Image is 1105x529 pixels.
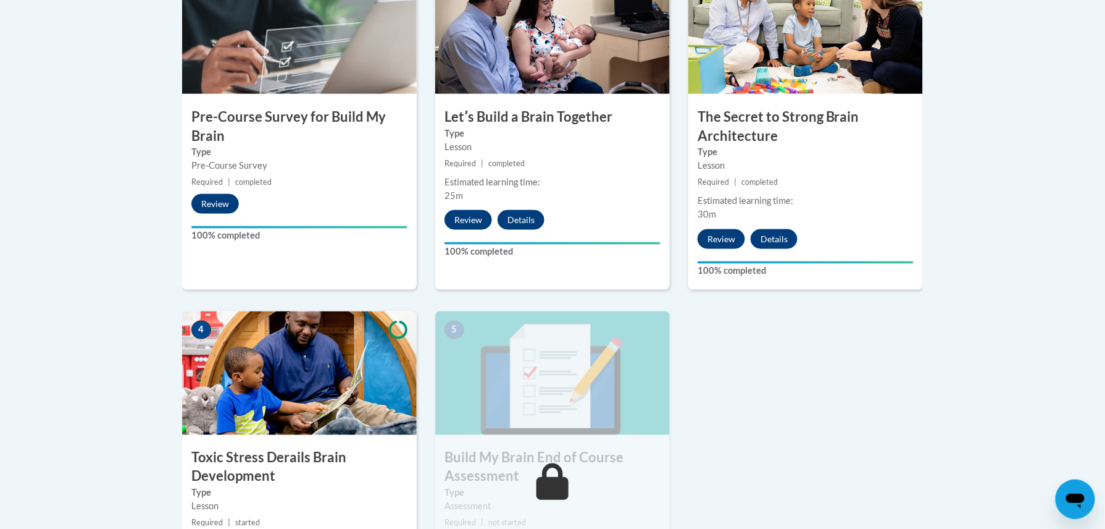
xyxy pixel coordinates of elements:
[191,229,407,242] label: 100% completed
[435,449,670,487] h3: Build My Brain End of Course Assessment
[191,177,223,187] span: Required
[481,518,483,528] span: |
[698,194,914,208] div: Estimated learning time:
[698,159,914,172] div: Lesson
[235,177,272,187] span: completed
[444,242,661,245] div: Your progress
[698,209,716,219] span: 30m
[481,159,483,168] span: |
[444,190,463,201] span: 25m
[444,518,476,528] span: Required
[191,321,211,339] span: 4
[698,261,914,264] div: Your progress
[698,229,745,249] button: Review
[444,127,661,140] label: Type
[191,226,407,229] div: Your progress
[698,264,914,277] label: 100% completed
[734,177,736,187] span: |
[191,145,407,159] label: Type
[444,176,661,189] div: Estimated learning time:
[444,486,661,500] label: Type
[182,449,417,487] h3: Toxic Stress Derails Brain Development
[182,108,417,146] h3: Pre-Course Survey for Build My Brain
[444,210,492,230] button: Review
[741,177,778,187] span: completed
[228,518,230,528] span: |
[444,140,661,154] div: Lesson
[191,486,407,500] label: Type
[488,518,526,528] span: not started
[1056,480,1095,519] iframe: Button to launch messaging window
[751,229,798,249] button: Details
[191,518,223,528] span: Required
[435,108,670,127] h3: Letʹs Build a Brain Together
[698,177,729,187] span: Required
[228,177,230,187] span: |
[191,159,407,172] div: Pre-Course Survey
[444,245,661,258] label: 100% completed
[435,311,670,435] img: Course Image
[235,518,260,528] span: started
[191,194,239,214] button: Review
[444,159,476,168] span: Required
[444,500,661,514] div: Assessment
[444,321,464,339] span: 5
[182,311,417,435] img: Course Image
[191,500,407,514] div: Lesson
[688,108,923,146] h3: The Secret to Strong Brain Architecture
[698,145,914,159] label: Type
[488,159,525,168] span: completed
[498,210,544,230] button: Details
